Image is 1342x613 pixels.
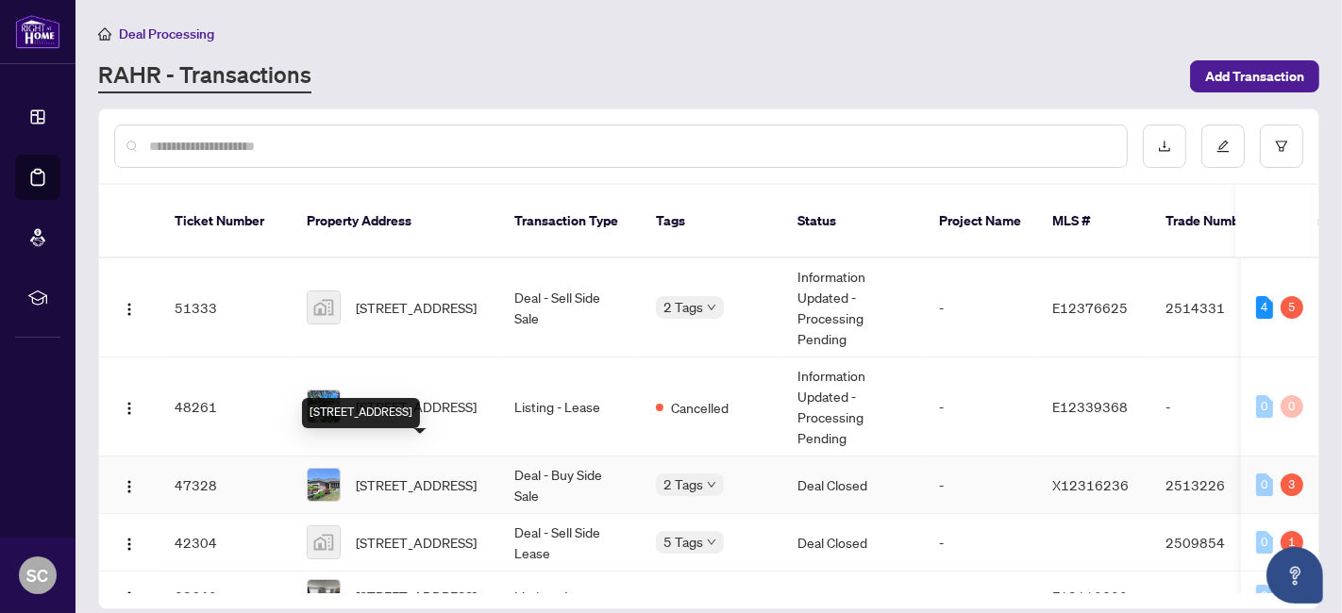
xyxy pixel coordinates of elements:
th: Transaction Type [499,185,641,258]
span: X12316236 [1052,476,1129,493]
span: down [707,480,716,489]
button: download [1143,124,1186,168]
td: 2514331 [1150,258,1283,357]
td: 48261 [159,357,292,456]
td: 2509854 [1150,514,1283,572]
span: 2 Tags [663,473,703,495]
div: 3 [1281,473,1303,496]
span: [STREET_ADDRESS] [356,474,477,495]
span: down [707,303,716,312]
button: Open asap [1267,547,1323,604]
img: thumbnail-img [308,526,340,558]
img: Logo [122,590,137,605]
td: 2513226 [1150,456,1283,514]
span: Cancelled [671,397,729,418]
th: Property Address [292,185,499,258]
span: Cancelled [671,587,729,607]
span: E12376625 [1052,299,1128,316]
td: 42304 [159,514,292,572]
th: Tags [641,185,782,258]
td: 47328 [159,456,292,514]
img: Logo [122,537,137,552]
div: 0 [1281,395,1303,418]
span: E12339368 [1052,398,1128,415]
span: home [98,27,111,41]
span: 5 Tags [663,531,703,553]
div: 4 [1256,296,1273,319]
div: 0 [1256,395,1273,418]
button: Logo [114,470,144,500]
span: filter [1275,140,1288,153]
th: Ticket Number [159,185,292,258]
img: Logo [122,401,137,416]
div: 1 [1281,531,1303,554]
span: E12110300 [1052,588,1128,605]
img: thumbnail-img [308,390,340,422]
th: Trade Number [1150,185,1283,258]
span: 2 Tags [663,296,703,318]
th: Status [782,185,924,258]
button: Logo [114,292,144,323]
div: 0 [1256,473,1273,496]
img: logo [15,14,60,49]
td: 51333 [159,258,292,357]
img: thumbnail-img [308,580,340,612]
td: - [924,514,1037,572]
td: Information Updated - Processing Pending [782,258,924,357]
span: [STREET_ADDRESS] [356,586,477,606]
td: - [1150,357,1283,456]
th: MLS # [1037,185,1150,258]
td: Information Updated - Processing Pending [782,357,924,456]
span: Add Transaction [1205,61,1304,91]
span: download [1158,140,1171,153]
td: - [924,456,1037,514]
th: Project Name [924,185,1037,258]
img: thumbnail-img [308,291,340,323]
td: Deal Closed [782,514,924,572]
button: Logo [114,391,144,422]
span: [STREET_ADDRESS] [356,396,477,417]
img: thumbnail-img [308,469,340,501]
img: Logo [122,302,137,317]
div: 5 [1281,296,1303,319]
div: 0 [1256,531,1273,554]
div: 0 [1256,585,1273,607]
button: Logo [114,527,144,557]
td: Deal Closed [782,456,924,514]
td: Deal - Buy Side Sale [499,456,641,514]
a: RAHR - Transactions [98,59,311,93]
span: [STREET_ADDRESS] [356,297,477,318]
td: Deal - Sell Side Lease [499,514,641,572]
button: edit [1201,124,1245,168]
div: [STREET_ADDRESS] [302,398,420,428]
td: - [924,357,1037,456]
span: edit [1216,140,1230,153]
button: Add Transaction [1190,60,1319,92]
td: - [924,258,1037,357]
img: Logo [122,479,137,494]
td: Listing - Lease [499,357,641,456]
span: Deal Processing [119,25,214,42]
button: filter [1260,124,1303,168]
span: down [707,538,716,547]
button: Logo [114,581,144,611]
span: [STREET_ADDRESS] [356,532,477,553]
span: SC [27,562,49,588]
td: Deal - Sell Side Sale [499,258,641,357]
